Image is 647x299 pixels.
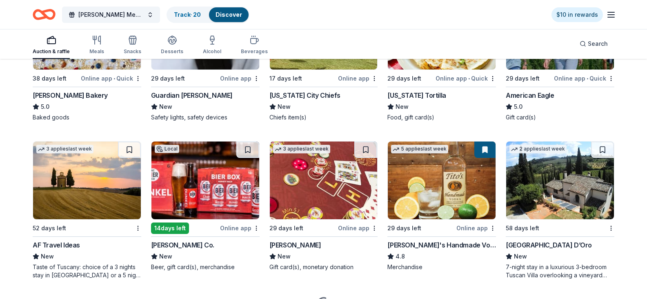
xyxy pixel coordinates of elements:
[89,48,104,55] div: Meals
[387,263,496,271] div: Merchandise
[278,102,291,112] span: New
[387,113,496,121] div: Food, gift card(s)
[33,240,80,250] div: AF Travel Ideas
[506,142,614,219] img: Image for Villa Sogni D’Oro
[241,48,268,55] div: Beverages
[506,90,554,100] div: American Eagle
[159,252,172,261] span: New
[151,223,189,234] div: 14 days left
[387,240,496,250] div: [PERSON_NAME]'s Handmade Vodka
[216,11,242,18] a: Discover
[151,113,260,121] div: Safety lights, safety devices
[81,73,141,83] div: Online app Quick
[151,263,260,271] div: Beer, gift card(s), merchandise
[554,73,614,83] div: Online app Quick
[36,145,93,153] div: 3 applies last week
[113,75,115,82] span: •
[161,32,183,59] button: Desserts
[270,142,378,219] img: Image for Boyd Gaming
[436,73,496,83] div: Online app Quick
[78,10,144,20] span: [PERSON_NAME] Memorial Golf Tournament
[155,145,179,153] div: Local
[587,75,588,82] span: •
[269,113,378,121] div: Chiefs item(s)
[33,113,141,121] div: Baked goods
[388,142,496,219] img: Image for Tito's Handmade Vodka
[338,73,378,83] div: Online app
[551,7,603,22] a: $10 in rewards
[124,48,141,55] div: Snacks
[509,145,567,153] div: 2 applies last week
[506,240,592,250] div: [GEOGRAPHIC_DATA] D’Oro
[514,252,527,261] span: New
[391,145,448,153] div: 5 applies last week
[33,263,141,279] div: Taste of Tuscany: choice of a 3 nights stay in [GEOGRAPHIC_DATA] or a 5 night stay in [GEOGRAPHIC...
[41,102,49,112] span: 5.0
[174,11,201,18] a: Track· 20
[33,32,70,59] button: Auction & raffle
[269,74,302,83] div: 17 days left
[33,74,67,83] div: 38 days left
[151,90,233,100] div: Guardian [PERSON_NAME]
[151,142,259,219] img: Image for KC Bier Co.
[41,252,54,261] span: New
[387,90,446,100] div: [US_STATE] Tortilla
[269,223,303,233] div: 29 days left
[506,223,539,233] div: 58 days left
[151,74,185,83] div: 29 days left
[33,90,108,100] div: [PERSON_NAME] Bakery
[387,223,421,233] div: 29 days left
[33,223,66,233] div: 52 days left
[33,142,141,219] img: Image for AF Travel Ideas
[278,252,291,261] span: New
[506,263,614,279] div: 7-night stay in a luxurious 3-bedroom Tuscan Villa overlooking a vineyard and the ancient walled ...
[269,263,378,271] div: Gift card(s), monetary donation
[220,223,260,233] div: Online app
[269,141,378,271] a: Image for Boyd Gaming3 applieslast week29 days leftOnline app[PERSON_NAME]NewGift card(s), moneta...
[203,32,221,59] button: Alcohol
[33,5,56,24] a: Home
[468,75,470,82] span: •
[241,32,268,59] button: Beverages
[203,48,221,55] div: Alcohol
[269,90,340,100] div: [US_STATE] City Chiefs
[396,252,405,261] span: 4.8
[338,223,378,233] div: Online app
[33,48,70,55] div: Auction & raffle
[124,32,141,59] button: Snacks
[456,223,496,233] div: Online app
[151,240,214,250] div: [PERSON_NAME] Co.
[573,36,614,52] button: Search
[514,102,522,112] span: 5.0
[387,74,421,83] div: 29 days left
[269,240,321,250] div: [PERSON_NAME]
[33,141,141,279] a: Image for AF Travel Ideas3 applieslast week52 days leftAF Travel IdeasNewTaste of Tuscany: choice...
[506,113,614,121] div: Gift card(s)
[273,145,330,153] div: 3 applies last week
[396,102,409,112] span: New
[159,102,172,112] span: New
[151,141,260,271] a: Image for KC Bier Co.Local14days leftOnline app[PERSON_NAME] Co.NewBeer, gift card(s), merchandise
[506,74,540,83] div: 29 days left
[89,32,104,59] button: Meals
[62,7,160,23] button: [PERSON_NAME] Memorial Golf Tournament
[167,7,249,23] button: Track· 20Discover
[161,48,183,55] div: Desserts
[588,39,608,49] span: Search
[387,141,496,271] a: Image for Tito's Handmade Vodka5 applieslast week29 days leftOnline app[PERSON_NAME]'s Handmade V...
[506,141,614,279] a: Image for Villa Sogni D’Oro2 applieslast week58 days left[GEOGRAPHIC_DATA] D’OroNew7-night stay i...
[220,73,260,83] div: Online app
